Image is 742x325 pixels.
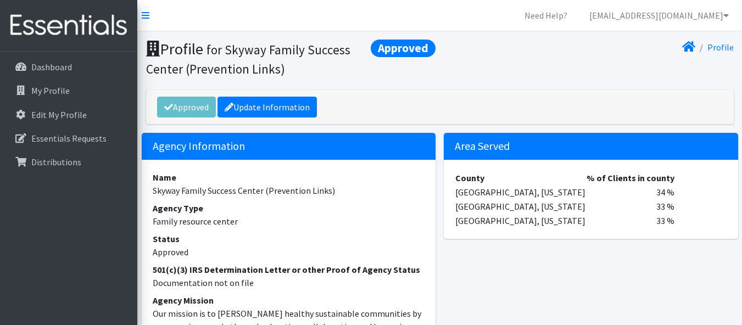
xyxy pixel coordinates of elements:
dd: Approved [153,245,425,259]
dt: Status [153,232,425,245]
a: Dashboard [4,56,133,78]
h5: Area Served [444,133,738,160]
p: My Profile [31,85,70,96]
a: Edit My Profile [4,104,133,126]
td: 33 % [586,199,675,214]
dt: Name [153,171,425,184]
p: Distributions [31,156,81,167]
h5: Agency Information [142,133,436,160]
td: [GEOGRAPHIC_DATA], [US_STATE] [455,214,586,228]
th: County [455,171,586,185]
dt: Agency Mission [153,294,425,307]
h1: Profile [146,40,436,77]
p: Edit My Profile [31,109,87,120]
dd: Documentation not on file [153,276,425,289]
span: Approved [371,40,436,57]
a: My Profile [4,80,133,102]
th: % of Clients in county [586,171,675,185]
dt: Agency Type [153,201,425,215]
td: 34 % [586,185,675,199]
a: Profile [707,42,734,53]
a: Update Information [217,97,317,117]
a: Essentials Requests [4,127,133,149]
p: Dashboard [31,61,72,72]
dt: 501(c)(3) IRS Determination Letter or other Proof of Agency Status [153,263,425,276]
p: Essentials Requests [31,133,107,144]
td: 33 % [586,214,675,228]
td: [GEOGRAPHIC_DATA], [US_STATE] [455,185,586,199]
dd: Family resource center [153,215,425,228]
a: [EMAIL_ADDRESS][DOMAIN_NAME] [581,4,738,26]
a: Need Help? [516,4,576,26]
dd: Skyway Family Success Center (Prevention Links) [153,184,425,197]
small: for Skyway Family Success Center (Prevention Links) [146,42,350,77]
td: [GEOGRAPHIC_DATA], [US_STATE] [455,199,586,214]
img: HumanEssentials [4,7,133,44]
a: Distributions [4,151,133,173]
